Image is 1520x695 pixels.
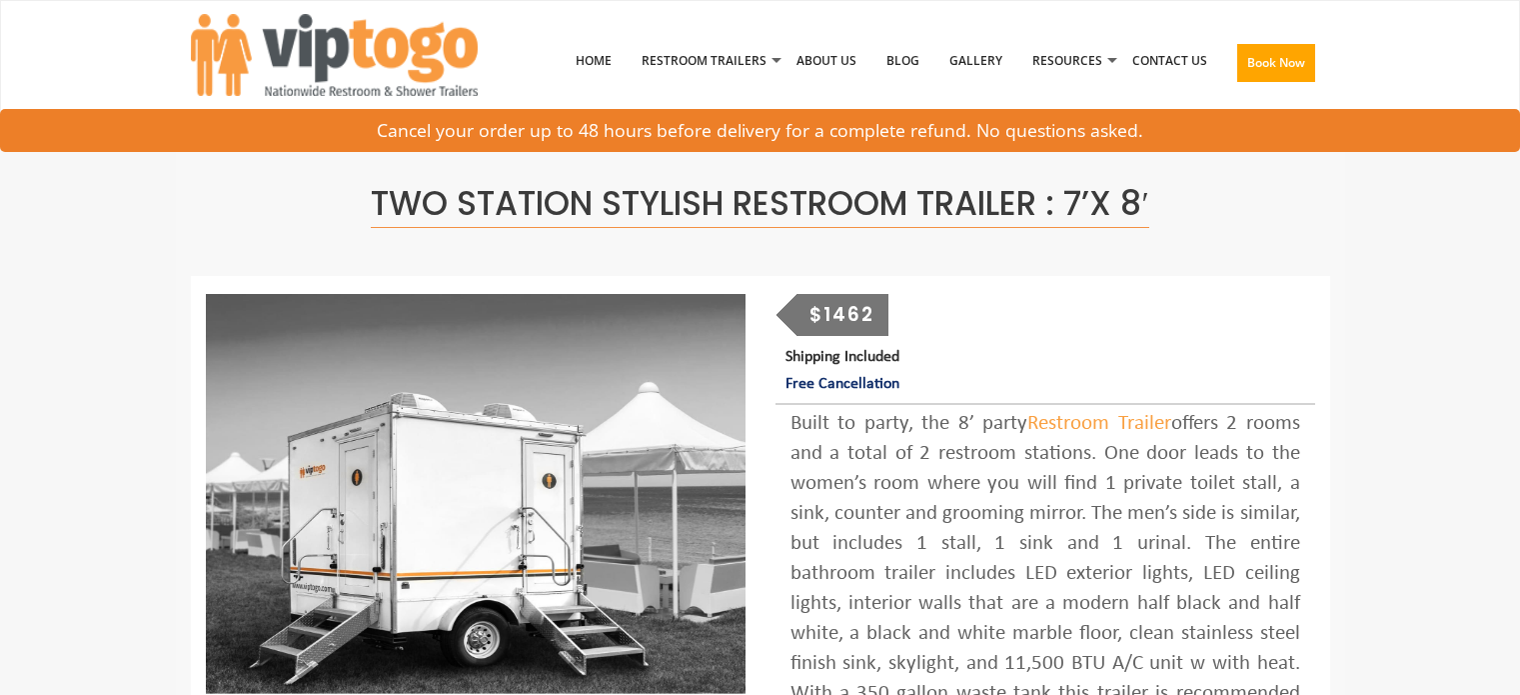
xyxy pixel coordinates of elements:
[871,9,934,113] a: Blog
[934,9,1017,113] a: Gallery
[785,376,899,392] span: Free Cancellation
[1222,9,1330,125] a: Book Now
[1027,413,1171,434] a: Restroom Trailer
[627,9,781,113] a: Restroom Trailers
[206,294,746,694] img: A mini restroom trailer with two separate stations and separate doors for males and females
[1237,44,1315,82] button: Book Now
[1117,9,1222,113] a: Contact Us
[371,180,1148,228] span: Two Station Stylish Restroom Trailer : 7’x 8′
[781,9,871,113] a: About Us
[191,14,478,96] img: VIPTOGO
[785,344,1314,398] p: Shipping Included
[561,9,627,113] a: Home
[1017,9,1117,113] a: Resources
[796,294,888,336] div: $1462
